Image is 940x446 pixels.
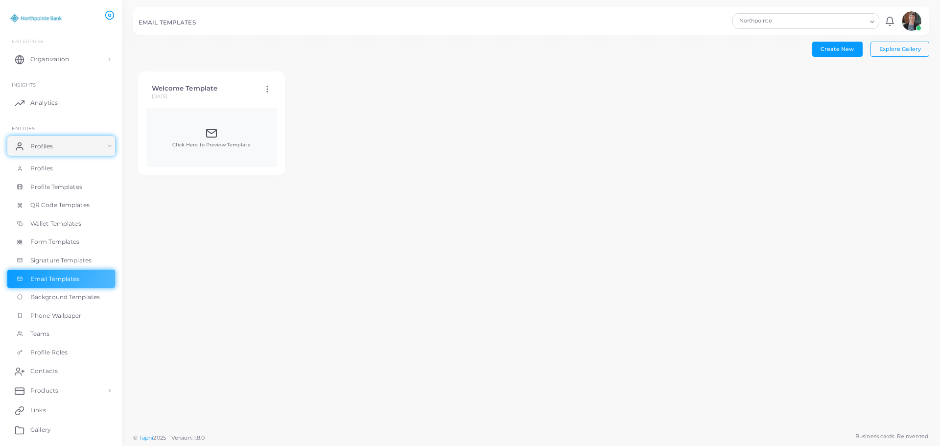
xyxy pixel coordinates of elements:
[7,381,115,400] a: Products
[139,19,196,26] h5: EMAIL TEMPLATES
[732,13,879,29] div: Search for option
[7,136,115,156] a: Profiles
[7,93,115,113] a: Analytics
[30,55,69,64] span: Organization
[7,251,115,270] a: Signature Templates
[30,386,58,395] span: Products
[7,288,115,306] a: Background Templates
[30,219,81,228] span: Wallet Templates
[30,348,68,357] span: Profile Roles
[30,98,58,107] span: Analytics
[870,42,929,56] button: Explore Gallery
[7,159,115,178] a: Profiles
[810,16,866,26] input: Search for option
[30,183,82,191] span: Profile Templates
[12,125,35,131] span: ENTITIES
[30,329,50,338] span: Teams
[7,343,115,362] a: Profile Roles
[7,325,115,343] a: Teams
[30,201,90,210] span: QR Code Templates
[30,237,80,246] span: Form Templates
[30,256,92,265] span: Signature Templates
[152,94,168,99] small: [DATE]
[902,11,921,31] img: avatar
[171,434,205,441] span: Version: 1.8.0
[7,306,115,325] a: Phone Wallpaper
[738,16,809,26] span: Northpointe
[30,142,53,151] span: Profiles
[30,425,51,434] span: Gallery
[7,214,115,233] a: Wallet Templates
[30,293,100,302] span: Background Templates
[30,275,80,283] span: Email Templates
[879,46,921,52] span: Explore Gallery
[7,361,115,381] a: Contacts
[12,38,44,44] span: Enterprise
[855,432,929,441] span: Business cards. Reinvented.
[133,434,205,442] span: ©
[172,141,250,148] span: Click Here to Preview Template
[7,270,115,288] a: Email Templates
[7,420,115,440] a: Gallery
[821,46,854,52] span: Create New
[30,406,46,415] span: Links
[7,233,115,251] a: Form Templates
[152,85,258,93] h4: Welcome Template
[7,49,115,69] a: Organization
[153,434,165,442] span: 2025
[12,82,36,88] span: INSIGHTS
[9,9,63,27] img: logo
[30,311,82,320] span: Phone Wallpaper
[30,164,53,173] span: Profiles
[139,434,154,441] a: Tapni
[812,42,863,56] button: Create New
[7,196,115,214] a: QR Code Templates
[7,400,115,420] a: Links
[30,367,58,376] span: Contacts
[7,178,115,196] a: Profile Templates
[899,11,924,31] a: avatar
